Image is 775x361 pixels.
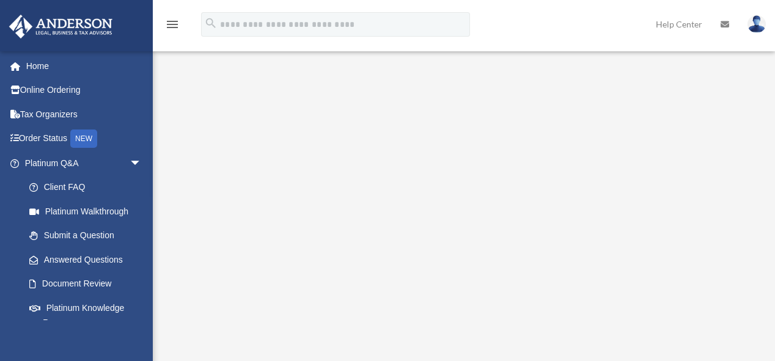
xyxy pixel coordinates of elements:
i: menu [165,17,180,32]
a: Order StatusNEW [9,126,160,151]
a: Answered Questions [17,247,160,272]
a: Document Review [17,272,160,296]
img: Anderson Advisors Platinum Portal [6,15,116,38]
img: User Pic [747,15,766,33]
div: NEW [70,129,97,148]
a: menu [165,21,180,32]
a: Platinum Walkthrough [17,199,154,224]
a: Platinum Knowledge Room [17,296,160,335]
a: Submit a Question [17,224,160,248]
a: Platinum Q&Aarrow_drop_down [9,151,160,175]
i: search [204,16,218,30]
span: arrow_drop_down [130,151,154,176]
a: Online Ordering [9,78,160,103]
a: Home [9,54,160,78]
a: Client FAQ [17,175,160,200]
a: Tax Organizers [9,102,160,126]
